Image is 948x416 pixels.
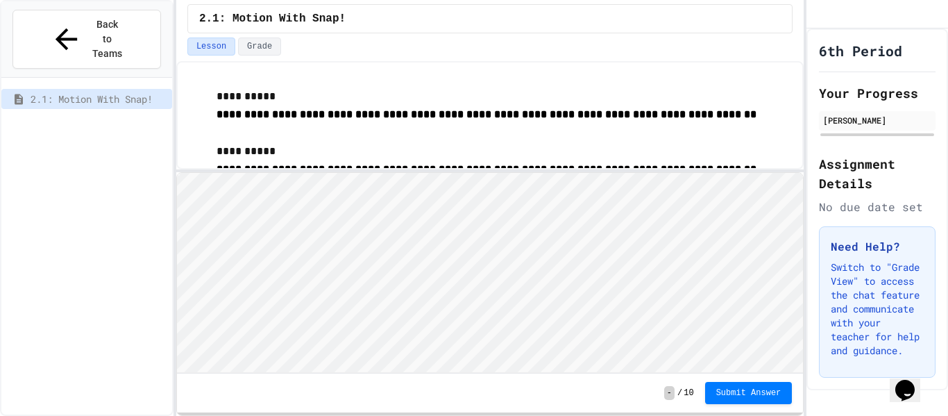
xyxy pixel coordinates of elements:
div: [PERSON_NAME] [823,114,931,126]
span: 2.1: Motion With Snap! [31,92,167,106]
h2: Assignment Details [819,154,936,193]
h1: 6th Period [819,41,902,60]
span: Back to Teams [91,17,124,61]
div: No due date set [819,199,936,215]
button: Back to Teams [12,10,161,69]
h2: Your Progress [819,83,936,103]
h3: Need Help? [831,238,924,255]
iframe: chat widget [890,360,934,402]
span: 2.1: Motion With Snap! [199,10,346,27]
button: Grade [238,38,281,56]
p: Switch to "Grade View" to access the chat feature and communicate with your teacher for help and ... [831,260,924,358]
button: Lesson [187,38,235,56]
